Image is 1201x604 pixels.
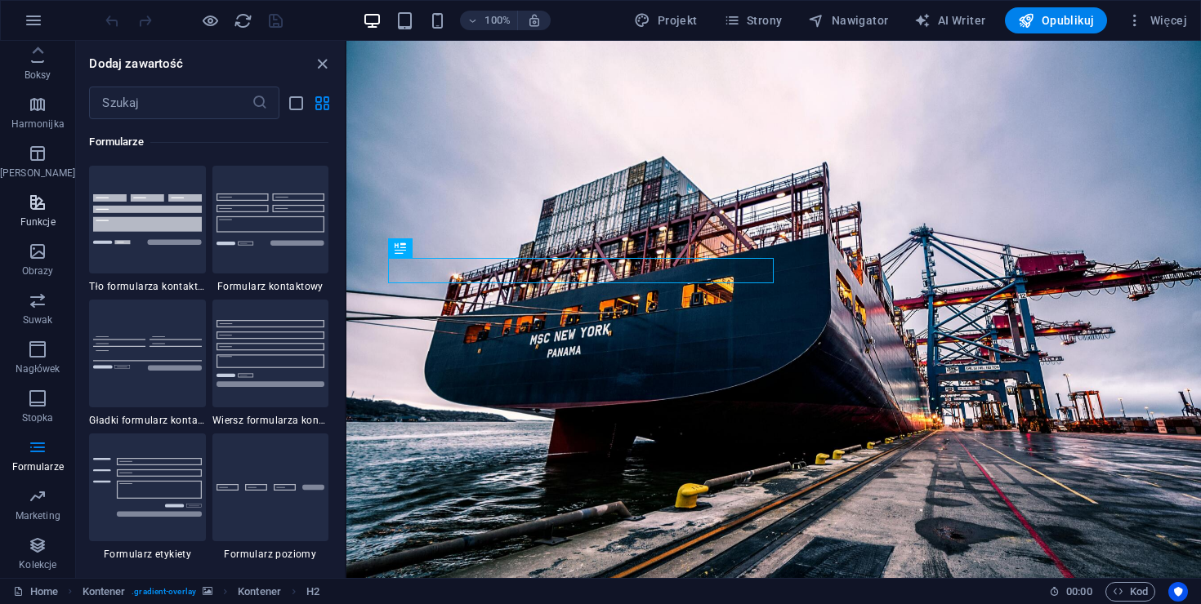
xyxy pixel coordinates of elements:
[16,509,60,522] p: Marketing
[460,11,518,30] button: 100%
[212,300,328,427] div: Wiersz formularza kontaktowego
[808,12,888,29] span: Nawigator
[20,215,56,229] p: Funkcje
[1018,12,1094,29] span: Opublikuj
[627,7,703,33] div: Projekt (Ctrl+Alt+Y)
[200,11,220,30] button: Kliknij tutaj, aby wyjść z trybu podglądu i kontynuować edycję
[238,582,281,602] span: Kliknij, aby zaznaczyć. Kliknij dwukrotnie, aby edytować
[89,548,205,561] span: Formularz etykiety
[1168,582,1188,602] button: Usercentrics
[89,280,205,293] span: Tło formularza kontaktowego
[724,12,783,29] span: Strony
[16,362,60,375] p: Nagłówek
[132,582,196,602] span: . gradient-overlay
[203,587,212,596] i: Ten element zawiera tło
[11,118,65,131] p: Harmonijka
[83,582,126,602] span: Kliknij, aby zaznaczyć. Kliknij dwukrotnie, aby edytować
[217,193,324,246] img: contact-form.svg
[89,54,183,73] h6: Dodaj zawartość
[306,582,319,602] span: Kliknij, aby zaznaczyć. Kliknij dwukrotnie, aby edytować
[12,460,64,473] p: Formularze
[1105,582,1155,602] button: Kod
[233,11,252,30] button: reload
[1113,582,1148,602] span: Kod
[1078,585,1080,597] span: :
[93,336,201,371] img: contact-form-plain.svg
[19,558,56,571] p: Kolekcje
[527,13,542,28] i: Po zmianie rozmiaru automatycznie dostosowuje poziom powiększenia do wybranego urządzenia.
[22,411,54,424] p: Stopka
[212,166,328,293] div: Formularz kontaktowy
[93,194,201,245] img: form-with-background.svg
[89,132,328,152] h6: Formularze
[1127,12,1187,29] span: Więcej
[89,414,205,427] span: Gładki formularz kontaktowy
[217,484,324,491] img: form-horizontal.svg
[89,87,251,119] input: Szukaj
[212,433,328,561] div: Formularz poziomy
[93,458,201,517] img: contact-form-label.svg
[25,69,51,82] p: Boksy
[89,433,205,561] div: Formularz etykiety
[1066,582,1092,602] span: 00 00
[217,320,324,386] img: contact-form-row.svg
[212,280,328,293] span: Formularz kontaktowy
[1120,7,1194,33] button: Więcej
[801,7,895,33] button: Nawigator
[234,11,252,30] i: Przeładuj stronę
[312,54,332,73] button: close panel
[312,93,332,113] button: grid-view
[23,313,53,326] p: Suwak
[286,93,306,113] button: list-view
[89,166,205,293] div: Tło formularza kontaktowego
[13,582,58,602] a: Kliknij, aby anulować zaznaczenie. Kliknij dwukrotnie, aby otworzyć Strony
[83,582,320,602] nav: breadcrumb
[212,414,328,427] span: Wiersz formularza kontaktowego
[1049,582,1092,602] h6: Czas sesji
[634,12,697,29] span: Projekt
[627,7,703,33] button: Projekt
[1005,7,1107,33] button: Opublikuj
[22,264,54,278] p: Obrazy
[212,548,328,561] span: Formularz poziomy
[914,12,985,29] span: AI Writer
[717,7,789,33] button: Strony
[908,7,992,33] button: AI Writer
[89,300,205,427] div: Gładki formularz kontaktowy
[484,11,511,30] h6: 100%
